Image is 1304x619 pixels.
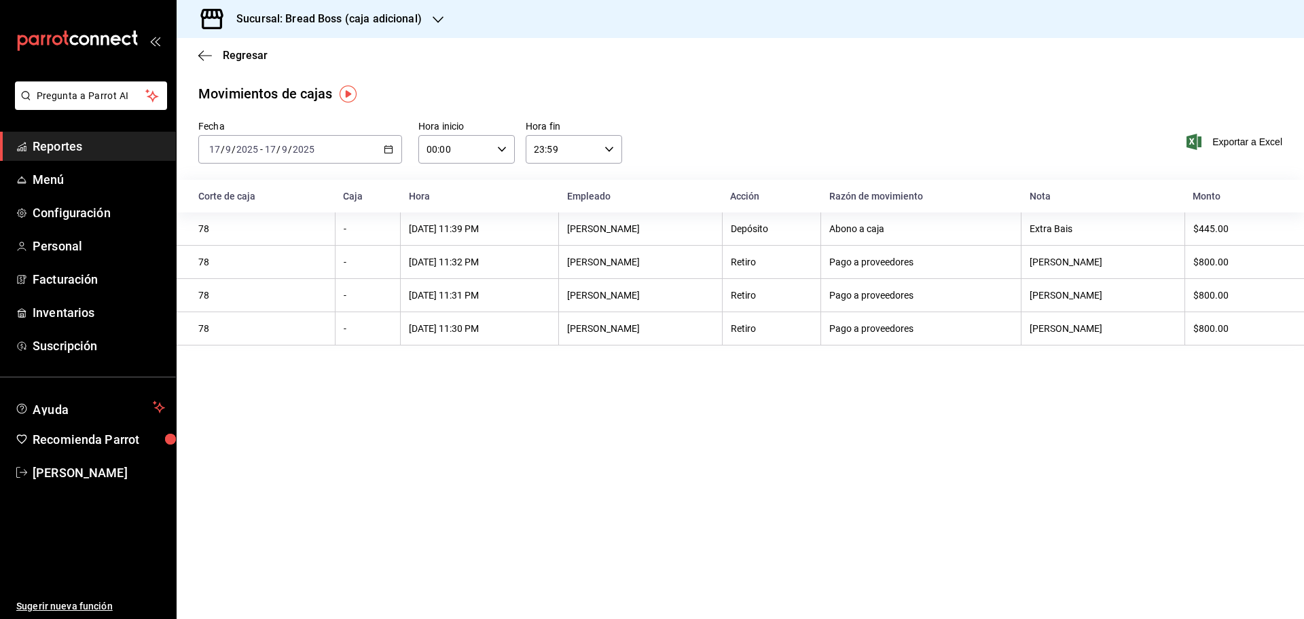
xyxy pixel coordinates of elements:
[198,83,333,104] div: Movimientos de cajas
[526,121,622,131] label: Hora fin
[1030,223,1176,234] div: Extra Bais
[37,89,146,103] span: Pregunta a Parrot AI
[344,323,393,334] div: -
[829,223,1013,234] div: Abono a caja
[33,170,165,189] span: Menú
[567,223,713,234] div: [PERSON_NAME]
[33,337,165,355] span: Suscripción
[731,223,813,234] div: Depósito
[198,257,327,267] div: 78
[731,290,813,301] div: Retiro
[1193,323,1282,334] div: $800.00
[829,191,1013,202] div: Razón de movimiento
[198,323,327,334] div: 78
[567,191,714,202] div: Empleado
[567,290,713,301] div: [PERSON_NAME]
[198,223,327,234] div: 78
[225,11,422,27] h3: Sucursal: Bread Boss (caja adicional)
[730,191,813,202] div: Acción
[1030,191,1176,202] div: Nota
[221,144,225,155] span: /
[1030,290,1176,301] div: [PERSON_NAME]
[567,257,713,267] div: [PERSON_NAME]
[829,290,1013,301] div: Pago a proveedores
[344,257,393,267] div: -
[288,144,292,155] span: /
[225,144,232,155] input: --
[409,223,550,234] div: [DATE] 11:39 PM
[731,257,813,267] div: Retiro
[33,137,165,155] span: Reportes
[33,303,165,322] span: Inventarios
[343,191,393,202] div: Caja
[1030,257,1176,267] div: [PERSON_NAME]
[409,290,550,301] div: [DATE] 11:31 PM
[409,191,551,202] div: Hora
[1193,257,1282,267] div: $800.00
[33,399,147,415] span: Ayuda
[33,464,165,482] span: [PERSON_NAME]
[10,98,167,113] a: Pregunta a Parrot AI
[236,144,259,155] input: ----
[409,257,550,267] div: [DATE] 11:32 PM
[33,270,165,288] span: Facturación
[198,290,327,301] div: 78
[344,290,393,301] div: -
[232,144,236,155] span: /
[1030,323,1176,334] div: [PERSON_NAME]
[33,430,165,449] span: Recomienda Parrot
[16,599,165,614] span: Sugerir nueva función
[260,144,263,155] span: -
[829,257,1013,267] div: Pago a proveedores
[409,323,550,334] div: [DATE] 11:30 PM
[149,35,160,46] button: open_drawer_menu
[223,49,268,62] span: Regresar
[264,144,276,155] input: --
[1193,191,1282,202] div: Monto
[418,121,515,131] label: Hora inicio
[33,237,165,255] span: Personal
[829,323,1013,334] div: Pago a proveedores
[731,323,813,334] div: Retiro
[198,191,327,202] div: Corte de caja
[198,121,402,131] label: Fecha
[276,144,280,155] span: /
[209,144,221,155] input: --
[15,81,167,110] button: Pregunta a Parrot AI
[1193,223,1282,234] div: $445.00
[344,223,393,234] div: -
[340,86,357,102] img: Tooltip marker
[198,49,268,62] button: Regresar
[567,323,713,334] div: [PERSON_NAME]
[1193,290,1282,301] div: $800.00
[33,204,165,222] span: Configuración
[1189,134,1282,150] button: Exportar a Excel
[281,144,288,155] input: --
[292,144,315,155] input: ----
